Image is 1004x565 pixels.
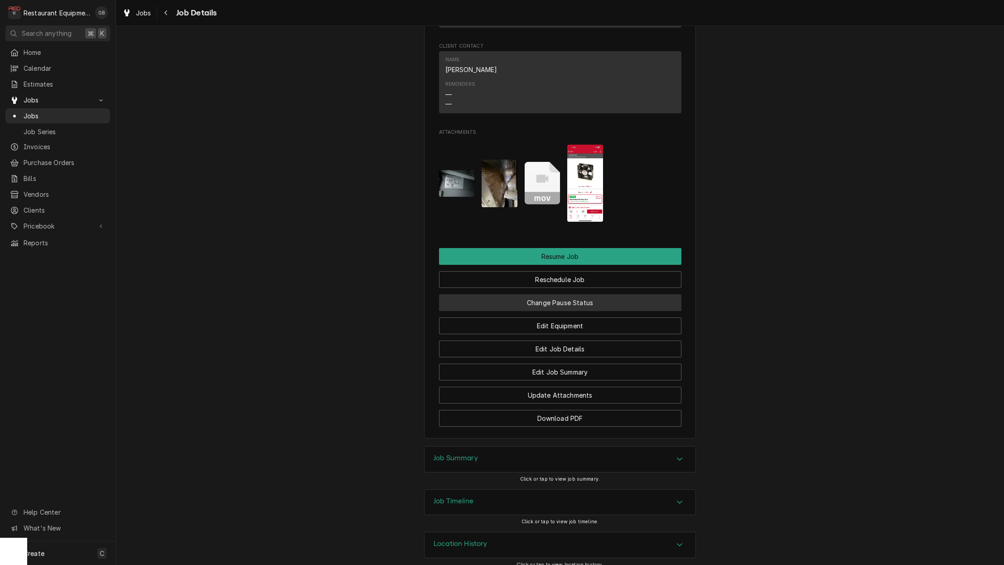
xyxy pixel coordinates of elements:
span: What's New [24,523,105,533]
div: [PERSON_NAME] [445,65,497,74]
a: Job Series [5,124,110,139]
h3: Job Timeline [434,497,473,506]
button: Edit Equipment [439,317,681,334]
a: Go to What's New [5,521,110,536]
a: Jobs [119,5,155,20]
div: Restaurant Equipment Diagnostics [24,8,90,18]
button: Reschedule Job [439,271,681,288]
span: Clients [24,205,106,215]
div: Contact [439,51,681,113]
a: Invoices [5,139,110,154]
div: Job Timeline [424,489,696,516]
button: Update Attachments [439,387,681,404]
div: Button Group Row [439,288,681,311]
div: Job Summary [424,446,696,472]
button: mov [525,145,560,222]
img: rP6XEVnLRVqEXFAayP1P [439,170,475,197]
div: Button Group Row [439,334,681,357]
span: Jobs [136,8,151,18]
button: Download PDF [439,410,681,427]
a: Vendors [5,187,110,202]
span: Click or tap to view job timeline. [521,519,599,525]
div: Client Contact List [439,51,681,117]
span: Attachments [439,129,681,136]
div: Location History [424,532,696,558]
button: Search anything⌘K [5,25,110,41]
span: Attachments [439,137,681,229]
span: Invoices [24,142,106,151]
div: Client Contact [439,43,681,117]
div: Button Group Row [439,248,681,265]
div: Restaurant Equipment Diagnostics's Avatar [8,6,21,19]
div: Accordion Header [425,532,695,558]
button: Navigate back [159,5,174,20]
div: Reminders [445,81,475,88]
span: K [100,29,104,38]
span: Client Contact [439,43,681,50]
a: Home [5,45,110,60]
a: Go to Pricebook [5,219,110,234]
span: Pricebook [24,221,92,231]
div: Attachments [439,129,681,229]
a: Purchase Orders [5,155,110,170]
h3: Location History [434,540,488,548]
div: Reminders [445,81,475,108]
button: Resume Job [439,248,681,265]
div: Gary Beaver's Avatar [95,6,108,19]
div: Accordion Header [425,447,695,472]
button: Accordion Details Expand Trigger [425,532,695,558]
h3: Job Summary [434,454,478,463]
div: Button Group Row [439,404,681,427]
div: Name [445,56,497,74]
div: GB [95,6,108,19]
span: Create [24,550,44,557]
a: Reports [5,235,110,250]
div: — [445,99,452,109]
span: Calendar [24,63,106,73]
div: Button Group Row [439,265,681,288]
button: Edit Job Details [439,341,681,357]
span: Click or tap to view job summary. [520,476,600,482]
img: Ze6vCY6CQE6I9WJyTzng [482,160,517,207]
span: Reports [24,238,106,248]
a: Bills [5,171,110,186]
a: Estimates [5,77,110,92]
span: Job Series [24,127,106,136]
button: Accordion Details Expand Trigger [425,447,695,472]
a: Clients [5,203,110,218]
span: Bills [24,174,106,183]
span: Search anything [22,29,72,38]
div: R [8,6,21,19]
div: — [445,90,452,99]
span: Purchase Orders [24,158,106,167]
span: Home [24,48,106,57]
span: Jobs [24,111,106,121]
div: Button Group Row [439,380,681,404]
div: Accordion Header [425,490,695,515]
div: Button Group Row [439,311,681,334]
a: Calendar [5,61,110,76]
a: Go to Jobs [5,93,110,107]
img: pldq6yzbSgKkiRAD6Wmf [567,145,603,222]
div: Name [445,56,460,63]
span: Estimates [24,79,106,89]
span: C [100,549,104,558]
button: Accordion Details Expand Trigger [425,490,695,515]
a: Go to Help Center [5,505,110,520]
button: Edit Job Summary [439,364,681,380]
div: Button Group [439,248,681,427]
span: Jobs [24,95,92,105]
a: Jobs [5,108,110,123]
span: ⌘ [87,29,94,38]
button: Change Pause Status [439,294,681,311]
div: Button Group Row [439,357,681,380]
span: Help Center [24,507,105,517]
span: Vendors [24,190,106,199]
span: Job Details [174,7,217,19]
